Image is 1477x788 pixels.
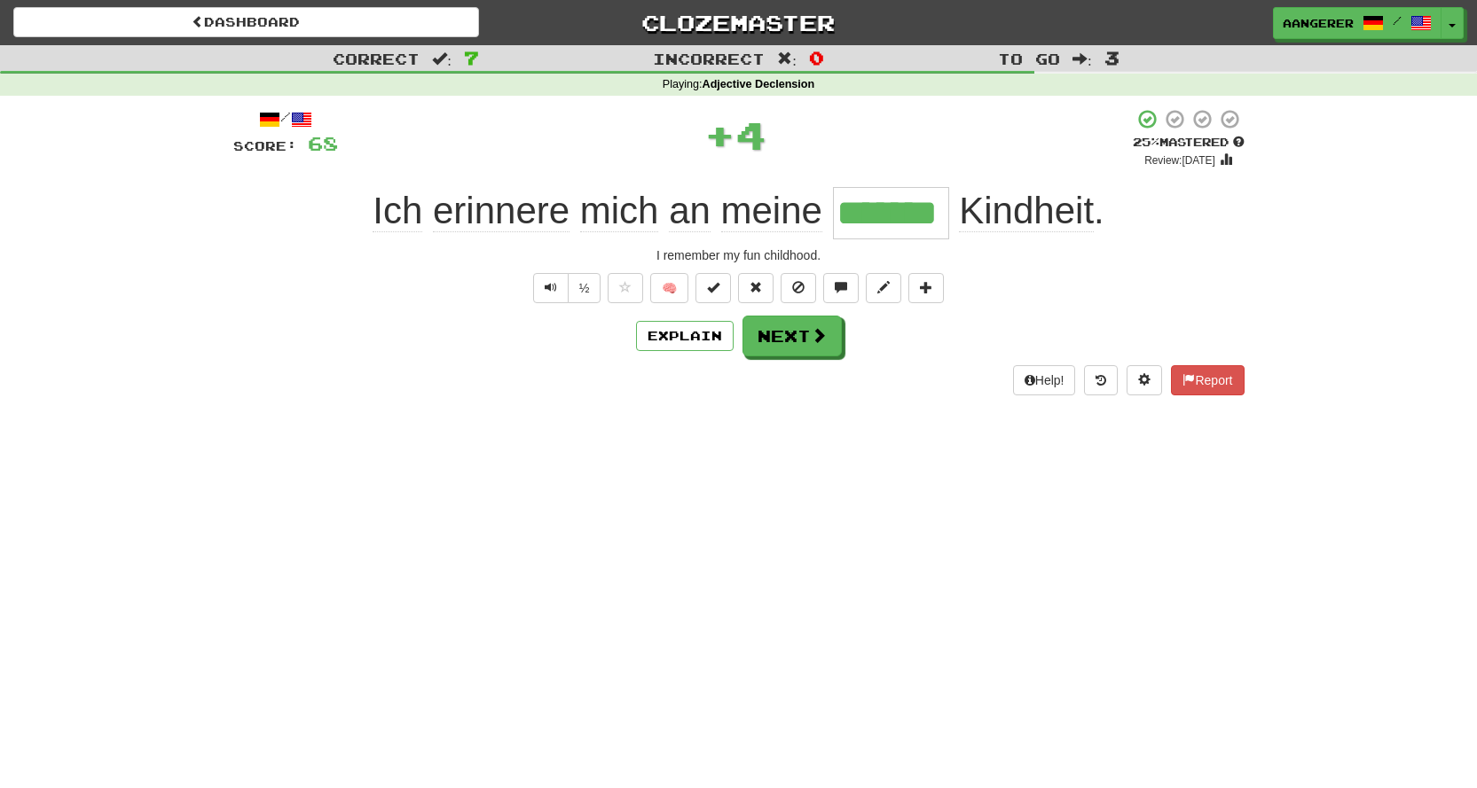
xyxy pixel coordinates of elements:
span: 0 [809,47,824,68]
button: ½ [568,273,601,303]
button: 🧠 [650,273,688,303]
span: Kindheit [959,190,1094,232]
span: Correct [333,50,420,67]
div: I remember my fun childhood. [233,246,1245,264]
span: mich [580,190,659,232]
span: : [1072,51,1092,66]
span: 68 [308,132,338,154]
span: Score: [233,138,297,153]
button: Explain [636,321,734,351]
div: Text-to-speech controls [530,273,601,303]
button: Edit sentence (alt+d) [866,273,901,303]
button: Report [1171,365,1244,395]
span: 4 [735,113,766,157]
span: 3 [1104,47,1120,68]
span: To go [998,50,1060,67]
button: Help! [1013,365,1076,395]
button: Favorite sentence (alt+f) [608,273,643,303]
span: an [669,190,711,232]
span: . [949,190,1104,232]
span: aangerer [1283,15,1354,31]
button: Add to collection (alt+a) [908,273,944,303]
button: Play sentence audio (ctl+space) [533,273,569,303]
span: 7 [464,47,479,68]
button: Reset to 0% Mastered (alt+r) [738,273,774,303]
div: / [233,108,338,130]
a: Dashboard [13,7,479,37]
span: meine [721,190,822,232]
span: erinnere [433,190,570,232]
span: 25 % [1133,135,1159,149]
button: Ignore sentence (alt+i) [781,273,816,303]
button: Set this sentence to 100% Mastered (alt+m) [695,273,731,303]
button: Discuss sentence (alt+u) [823,273,859,303]
a: Clozemaster [506,7,971,38]
span: : [432,51,452,66]
button: Next [742,316,842,356]
span: Incorrect [653,50,765,67]
span: : [777,51,797,66]
span: / [1393,14,1402,27]
span: + [704,108,735,161]
a: aangerer / [1273,7,1442,39]
span: Ich [373,190,422,232]
small: Review: [DATE] [1144,154,1215,167]
strong: Adjective Declension [703,78,815,90]
div: Mastered [1133,135,1245,151]
button: Round history (alt+y) [1084,365,1118,395]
